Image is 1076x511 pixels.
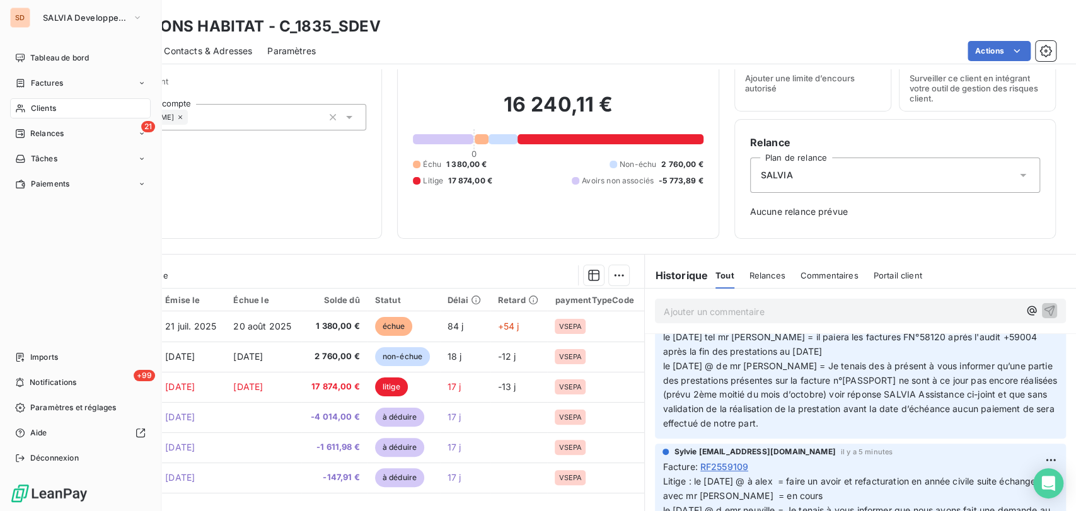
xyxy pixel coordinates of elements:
[233,321,291,331] span: 20 août 2025
[558,383,582,391] span: VSEPA
[375,347,430,366] span: non-échue
[448,381,461,392] span: 17 j
[582,175,654,187] span: Avoirs non associés
[745,73,881,93] span: Ajouter une limite d’encours autorisé
[910,73,1045,103] span: Surveiller ce client en intégrant votre outil de gestion des risques client.
[10,423,151,443] a: Aide
[165,321,216,331] span: 21 juil. 2025
[233,351,263,362] span: [DATE]
[165,411,195,422] span: [DATE]
[715,270,734,280] span: Tout
[375,317,413,336] span: échue
[309,441,360,454] span: -1 611,98 €
[645,268,708,283] h6: Historique
[31,78,63,89] span: Factures
[558,444,582,451] span: VSEPA
[498,351,516,362] span: -12 j
[31,178,69,190] span: Paiements
[555,295,637,305] div: paymentTypeCode
[471,149,476,159] span: 0
[661,159,703,170] span: 2 760,00 €
[662,331,1060,428] span: le [DATE] tel mr [PERSON_NAME] = il paiera les factures FN°58120 aprés l'audit +59004 après la fi...
[309,350,360,363] span: 2 760,00 €
[165,381,195,392] span: [DATE]
[498,381,516,392] span: -13 j
[375,295,432,305] div: Statut
[30,52,89,64] span: Tableau de bord
[309,471,360,484] span: -147,91 €
[375,468,424,487] span: à déduire
[1033,468,1063,498] div: Open Intercom Messenger
[165,295,218,305] div: Émise le
[749,270,785,280] span: Relances
[134,370,155,381] span: +99
[10,8,30,28] div: SD
[165,472,195,483] span: [DATE]
[841,448,893,456] span: il y a 5 minutes
[620,159,656,170] span: Non-échu
[448,295,483,305] div: Délai
[309,320,360,333] span: 1 380,00 €
[674,446,835,457] span: Sylvie [EMAIL_ADDRESS][DOMAIN_NAME]
[111,15,381,38] h3: EGLETONS HABITAT - C_1835_SDEV
[309,381,360,393] span: 17 874,00 €
[233,381,263,392] span: [DATE]
[558,413,582,421] span: VSEPA
[30,377,76,388] span: Notifications
[30,352,58,363] span: Imports
[558,474,582,481] span: VSEPA
[233,295,293,305] div: Échue le
[662,460,697,473] span: Facture :
[309,411,360,423] span: -4 014,00 €
[165,442,195,452] span: [DATE]
[761,169,793,181] span: SALVIA
[30,402,116,413] span: Paramètres et réglages
[700,460,748,473] span: RF2559109
[558,323,582,330] span: VSEPA
[750,135,1040,150] h6: Relance
[10,483,88,503] img: Logo LeanPay
[448,442,461,452] span: 17 j
[30,452,79,464] span: Déconnexion
[446,159,487,170] span: 1 380,00 €
[188,112,198,123] input: Ajouter une valeur
[968,41,1031,61] button: Actions
[375,408,424,427] span: à déduire
[31,153,57,164] span: Tâches
[309,295,360,305] div: Solde dû
[448,175,492,187] span: 17 874,00 €
[498,321,519,331] span: +54 j
[30,427,47,439] span: Aide
[413,92,703,130] h2: 16 240,11 €
[31,103,56,114] span: Clients
[448,321,464,331] span: 84 j
[874,270,922,280] span: Portail client
[375,377,408,396] span: litige
[750,205,1040,218] span: Aucune relance prévue
[423,159,441,170] span: Échu
[141,121,155,132] span: 21
[498,295,540,305] div: Retard
[101,76,366,94] span: Propriétés Client
[448,472,461,483] span: 17 j
[164,45,252,57] span: Contacts & Adresses
[423,175,443,187] span: Litige
[30,128,64,139] span: Relances
[43,13,127,23] span: SALVIA Developpement
[448,411,461,422] span: 17 j
[448,351,462,362] span: 18 j
[558,353,582,360] span: VSEPA
[375,438,424,457] span: à déduire
[801,270,859,280] span: Commentaires
[165,351,195,362] span: [DATE]
[659,175,703,187] span: -5 773,89 €
[267,45,316,57] span: Paramètres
